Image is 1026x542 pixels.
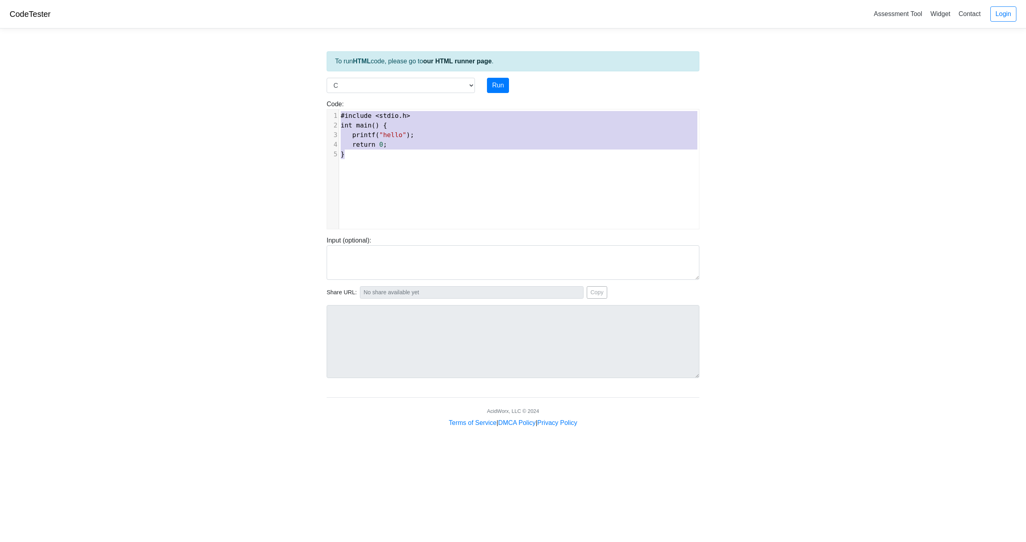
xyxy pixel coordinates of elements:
a: Widget [927,7,953,20]
input: No share available yet [360,286,584,299]
span: stdio [379,112,398,119]
div: | | [449,418,577,428]
a: Login [990,6,1016,22]
a: Terms of Service [449,419,497,426]
span: ; [341,141,387,148]
a: Privacy Policy [537,419,578,426]
a: our HTML runner page [423,58,492,65]
div: To run code, please go to . [327,51,699,71]
span: . [341,112,410,119]
span: > [406,112,410,119]
span: main [356,121,372,129]
button: Copy [587,286,607,299]
span: < [376,112,380,119]
div: AcidWorx, LLC © 2024 [487,407,539,415]
span: ( ); [341,131,414,139]
span: h [402,112,406,119]
div: 5 [327,150,339,159]
span: 0 [379,141,383,148]
a: Contact [955,7,984,20]
div: Input (optional): [321,236,705,280]
a: CodeTester [10,10,50,18]
div: 3 [327,130,339,140]
strong: HTML [353,58,370,65]
div: 1 [327,111,339,121]
span: } [341,150,345,158]
div: Code: [321,99,705,229]
span: #include [341,112,372,119]
span: () { [341,121,387,129]
div: 2 [327,121,339,130]
span: int [341,121,352,129]
a: Assessment Tool [870,7,925,20]
span: printf [352,131,376,139]
span: return [352,141,376,148]
a: DMCA Policy [498,419,535,426]
span: "hello" [379,131,406,139]
div: 4 [327,140,339,150]
span: Share URL: [327,288,357,297]
button: Run [487,78,509,93]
